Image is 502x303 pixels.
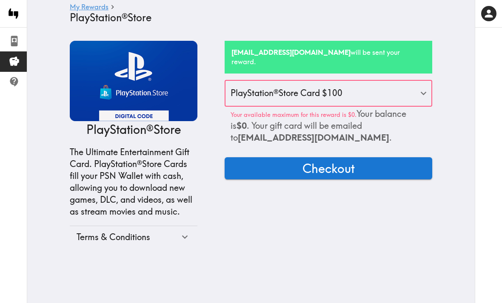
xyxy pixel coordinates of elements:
[237,120,247,131] b: $0
[238,132,389,143] span: [EMAIL_ADDRESS][DOMAIN_NAME]
[5,5,22,22] img: Instapanel
[77,231,179,243] div: Terms & Conditions
[225,157,432,179] button: Checkout
[302,160,355,177] span: Checkout
[225,80,432,107] div: PlayStation®Store Card $100
[231,48,425,67] h6: will be sent your reward.
[86,121,181,138] p: PlayStation®Store
[231,48,351,57] b: [EMAIL_ADDRESS][DOMAIN_NAME]
[231,108,426,144] p: Your available maximum for this reward is $0.
[70,41,197,121] img: PlayStation®Store
[70,226,197,248] div: Terms & Conditions
[70,11,425,24] h4: PlayStation®Store
[70,146,197,218] p: The Ultimate Entertainment Gift Card. PlayStation®Store Cards fill your PSN Wallet with cash, all...
[70,3,108,11] a: My Rewards
[231,108,406,143] span: Your balance is . Your gift card will be emailed to .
